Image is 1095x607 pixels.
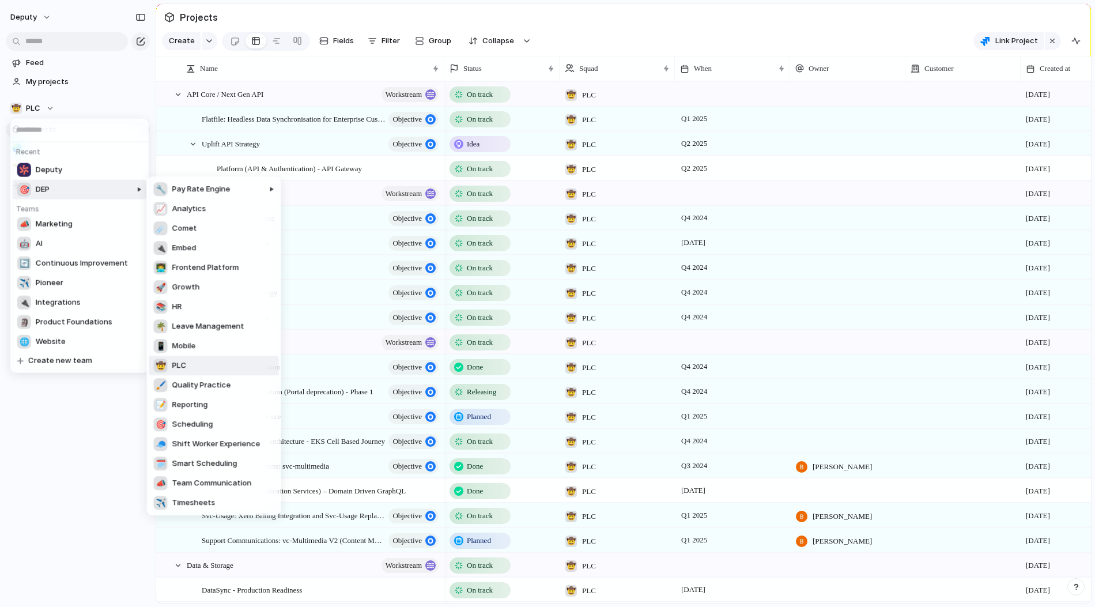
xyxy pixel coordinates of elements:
div: 🚀 [153,280,167,294]
span: Analytics [172,203,206,214]
div: 🔄 [17,257,31,270]
div: 🔌 [17,296,31,310]
div: 📱 [153,339,167,353]
span: Quality Practice [172,379,231,391]
div: 🌴 [153,319,167,333]
div: ☄️ [153,221,167,235]
span: Continuous Improvement [36,258,128,269]
span: Team Communication [172,477,251,489]
span: DEP [36,184,50,195]
span: Deputy [36,164,62,176]
div: 📣 [17,217,31,231]
span: Growth [172,281,199,293]
div: 🖌️ [153,378,167,392]
div: ✈️ [153,496,167,510]
div: 🔌 [153,241,167,255]
span: Mobile [172,340,195,352]
span: Product Foundations [36,316,112,328]
span: Marketing [36,218,73,230]
div: 📣 [153,476,167,490]
span: Create new team [28,355,92,367]
div: 🧢 [153,437,167,451]
span: Smart Scheduling [172,458,237,469]
span: HR [172,301,182,312]
div: 🎯 [17,183,31,197]
div: 📈 [153,202,167,216]
span: Frontend Platform [172,262,239,273]
h5: Recent [13,142,150,157]
span: Leave Management [172,321,244,332]
span: Website [36,336,66,348]
div: 🗿 [17,315,31,329]
div: 🤠 [153,359,167,372]
div: 🗓️ [153,457,167,470]
span: AI [36,238,43,250]
div: 🤖 [17,237,31,251]
span: Embed [172,242,196,254]
span: Reporting [172,399,207,410]
span: Integrations [36,297,81,308]
span: Comet [172,223,197,234]
div: ✈️ [17,276,31,290]
span: Scheduling [172,419,213,430]
h5: Teams [13,199,150,214]
div: 🎯 [153,417,167,431]
span: Shift Worker Experience [172,438,260,450]
div: 🔧 [153,182,167,196]
span: Pioneer [36,277,63,289]
div: 📚 [153,300,167,314]
span: Timesheets [172,497,215,508]
div: 🌐 [17,335,31,349]
span: PLC [172,360,186,371]
div: 👨‍💻 [153,261,167,274]
span: Pay Rate Engine [172,183,230,195]
div: 📝 [153,398,167,412]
